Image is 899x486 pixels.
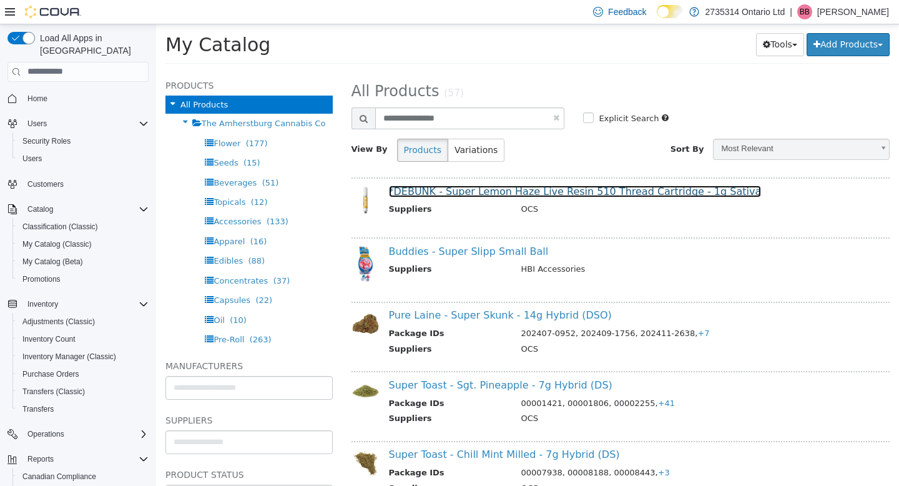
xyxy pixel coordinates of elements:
button: Purchase Orders [12,365,154,383]
label: Explicit Search [440,88,503,101]
span: Home [22,91,149,106]
span: Adjustments (Classic) [22,317,95,327]
button: Add Products [651,9,734,32]
td: OCS [356,388,725,404]
span: View By [195,120,232,129]
button: Operations [2,425,154,443]
span: Reports [27,454,54,464]
span: (16) [94,212,111,222]
span: Inventory Count [22,334,76,344]
span: Security Roles [17,134,149,149]
span: Users [22,154,42,164]
a: Adjustments (Classic) [17,314,100,329]
a: Transfers [17,402,59,417]
a: Security Roles [17,134,76,149]
th: Suppliers [233,179,356,194]
span: Security Roles [22,136,71,146]
a: Customers [22,177,69,192]
button: Reports [2,450,154,468]
button: Inventory [22,297,63,312]
span: My Catalog (Classic) [22,239,92,249]
span: Reports [22,452,149,467]
span: Catalog [22,202,149,217]
span: Beverages [57,154,101,163]
span: 00001421, 00001806, 00002255, [365,374,519,384]
img: 150 [195,355,224,378]
button: My Catalog (Classic) [12,236,154,253]
button: Variations [292,114,348,137]
span: Inventory [27,299,58,309]
input: Dark Mode [657,5,683,18]
button: Adjustments (Classic) [12,313,154,330]
h5: Product Status [9,443,177,458]
a: Transfers (Classic) [17,384,90,399]
span: My Catalog [9,9,114,31]
span: Canadian Compliance [17,469,149,484]
a: Inventory Manager (Classic) [17,349,121,364]
span: Customers [22,176,149,192]
p: | [790,4,792,19]
span: Transfers (Classic) [17,384,149,399]
span: Capsules [57,271,94,280]
span: (263) [94,310,115,320]
a: Most Relevant [557,114,734,136]
span: (51) [106,154,123,163]
h5: Suppliers [9,389,177,404]
span: Sort By [514,120,548,129]
span: Inventory [22,297,149,312]
span: Most Relevant [558,115,717,134]
td: OCS [356,319,725,334]
span: All Products [24,76,72,85]
img: Cova [25,6,81,18]
button: Users [2,115,154,132]
button: Transfers (Classic) [12,383,154,400]
p: [PERSON_NAME] [817,4,889,19]
button: Tools [600,9,648,32]
a: Pure Laine - Super Skunk - 14g Hybrid (DSO) [233,285,456,297]
td: HBI Accessories [356,239,725,254]
span: Purchase Orders [17,367,149,382]
span: (177) [90,114,112,124]
p: 2735314 Ontario Ltd [705,4,785,19]
a: Promotions [17,272,66,287]
img: 150 [195,425,224,454]
th: Package IDs [233,373,356,389]
span: Purchase Orders [22,369,79,379]
button: Promotions [12,270,154,288]
a: Inventory Count [17,332,81,347]
span: Topicals [57,173,89,182]
span: All Products [195,58,283,76]
span: Feedback [608,6,646,18]
span: +3 [502,444,514,453]
a: My Catalog (Beta) [17,254,88,269]
span: (10) [74,291,91,300]
span: Canadian Compliance [22,472,96,482]
a: Users [17,151,47,166]
button: My Catalog (Beta) [12,253,154,270]
h5: Manufacturers [9,334,177,349]
span: (37) [117,252,134,261]
span: Customers [27,179,64,189]
span: Flower [57,114,84,124]
span: +7 [541,304,553,314]
span: 00007938, 00008188, 00008443, [365,444,514,453]
span: +41 [502,374,519,384]
span: Classification (Classic) [17,219,149,234]
span: Accessories [57,192,105,202]
span: Promotions [17,272,149,287]
span: Transfers [17,402,149,417]
a: Super Toast - Chill Mint Milled - 7g Hybrid (DS) [233,424,464,436]
button: Inventory Manager (Classic) [12,348,154,365]
span: Pre-Roll [57,310,88,320]
span: Inventory Manager (Classic) [22,352,116,362]
span: 202407-0952, 202409-1756, 202411-2638, [365,304,554,314]
h5: Products [9,54,177,69]
span: Load All Apps in [GEOGRAPHIC_DATA] [35,32,149,57]
a: Home [22,91,52,106]
button: Reports [22,452,59,467]
span: The Amherstburg Cannabis Co [46,94,170,104]
span: Catalog [27,204,53,214]
span: Apparel [57,212,89,222]
span: Concentrates [57,252,112,261]
small: (57) [288,63,308,74]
